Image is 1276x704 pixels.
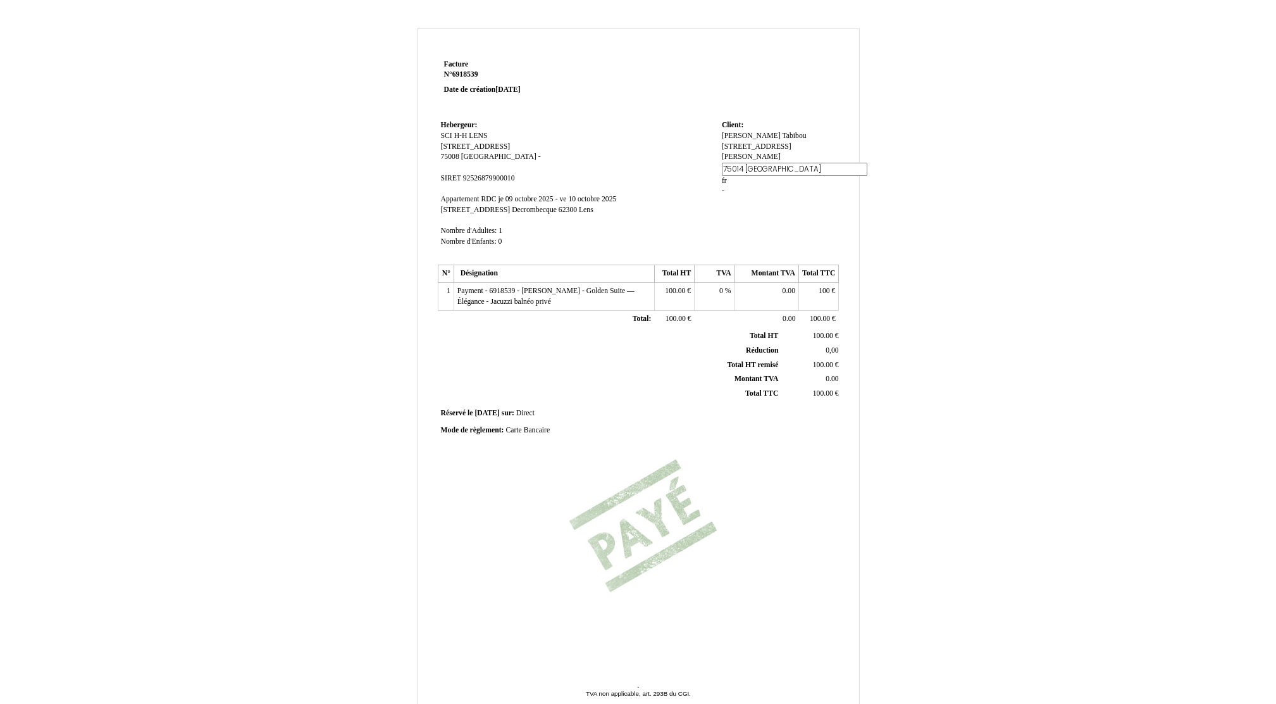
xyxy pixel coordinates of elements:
span: 100.00 [666,315,686,323]
td: 1 [438,283,454,311]
span: 100.00 [810,315,830,323]
span: 0.00 [826,375,838,383]
span: Total TTC [745,389,778,398]
span: [DATE] [495,85,520,94]
span: Total HT [750,332,778,340]
span: 0.00 [783,315,795,323]
th: N° [438,265,454,283]
span: sur: [502,409,514,417]
span: 100.00 [813,332,833,340]
span: [STREET_ADDRESS] Decrombecque [441,206,557,214]
span: 0.00 [783,287,795,295]
td: € [654,283,694,311]
span: Nombre d'Adultes: [441,227,497,235]
span: [PERSON_NAME] [722,132,781,140]
span: Facture [444,60,469,68]
th: Désignation [454,265,654,283]
td: € [781,387,841,401]
span: 0 [499,237,502,246]
span: - [722,187,724,195]
td: € [799,311,839,329]
td: % [695,283,734,311]
td: € [781,329,841,343]
span: Réservé le [441,409,473,417]
td: € [799,283,839,311]
span: Lens [579,206,593,214]
span: 6918539 [452,70,478,79]
span: Total HT remisé [727,361,778,369]
th: TVA [695,265,734,283]
span: Montant TVA [734,375,778,383]
span: Tabibou [783,132,807,140]
span: [GEOGRAPHIC_DATA] [461,153,536,161]
span: 62300 [559,206,577,214]
span: Réduction [746,346,778,355]
span: 100.00 [813,389,833,398]
strong: Date de création [444,85,521,94]
span: TVA non applicable, art. 293B du CGI. [586,690,691,697]
td: € [654,311,694,329]
span: [DATE] [474,409,499,417]
th: Total HT [654,265,694,283]
span: Mode de règlement: [441,426,504,434]
span: 0 [719,287,723,295]
span: Client: [722,121,743,129]
span: Total: [633,315,651,323]
td: € [781,358,841,372]
span: Direct [516,409,535,417]
span: [STREET_ADDRESS][PERSON_NAME] [722,142,791,161]
span: SCI H-H LENS [441,132,488,140]
span: Appartement RDC [441,195,497,203]
span: 100 [819,287,830,295]
th: Montant TVA [734,265,798,283]
span: 75008 [441,153,459,161]
span: [STREET_ADDRESS] [441,142,511,151]
span: 0,00 [826,346,838,355]
span: 100.00 [813,361,833,369]
span: 1 [499,227,502,235]
th: Total TTC [799,265,839,283]
span: Payment - 6918539 - [PERSON_NAME] - Golden Suite — Élégance - Jacuzzi balnéo privé [457,287,635,306]
span: SIRET 92526879900010 [441,174,515,182]
span: - [637,683,639,690]
strong: N° [444,70,595,80]
span: 100.00 [665,287,685,295]
span: - [538,153,541,161]
span: Nombre d'Enfants: [441,237,497,246]
span: fr [722,177,727,185]
span: Carte Bancaire [505,426,550,434]
span: je 09 octobre 2025 - ve 10 octobre 2025 [498,195,616,203]
span: Hebergeur: [441,121,478,129]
